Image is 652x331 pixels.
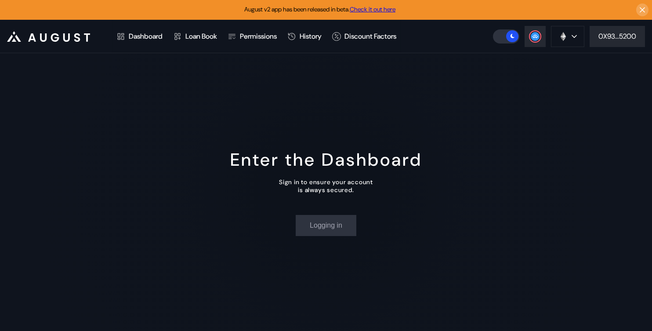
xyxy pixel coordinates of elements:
button: chain logo [551,26,584,47]
span: August v2 app has been released in beta. [244,5,395,13]
button: 0X93...5200 [590,26,645,47]
div: 0X93...5200 [598,32,636,41]
a: Check it out here [350,5,395,13]
button: Logging in [296,215,356,236]
a: Dashboard [111,20,168,53]
a: History [282,20,327,53]
div: Dashboard [129,32,163,41]
div: History [300,32,322,41]
div: Discount Factors [344,32,396,41]
div: Sign in to ensure your account is always secured. [279,178,373,194]
img: chain logo [558,32,568,41]
div: Permissions [240,32,277,41]
a: Discount Factors [327,20,402,53]
a: Permissions [222,20,282,53]
a: Loan Book [168,20,222,53]
div: Loan Book [185,32,217,41]
div: Enter the Dashboard [230,148,422,171]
